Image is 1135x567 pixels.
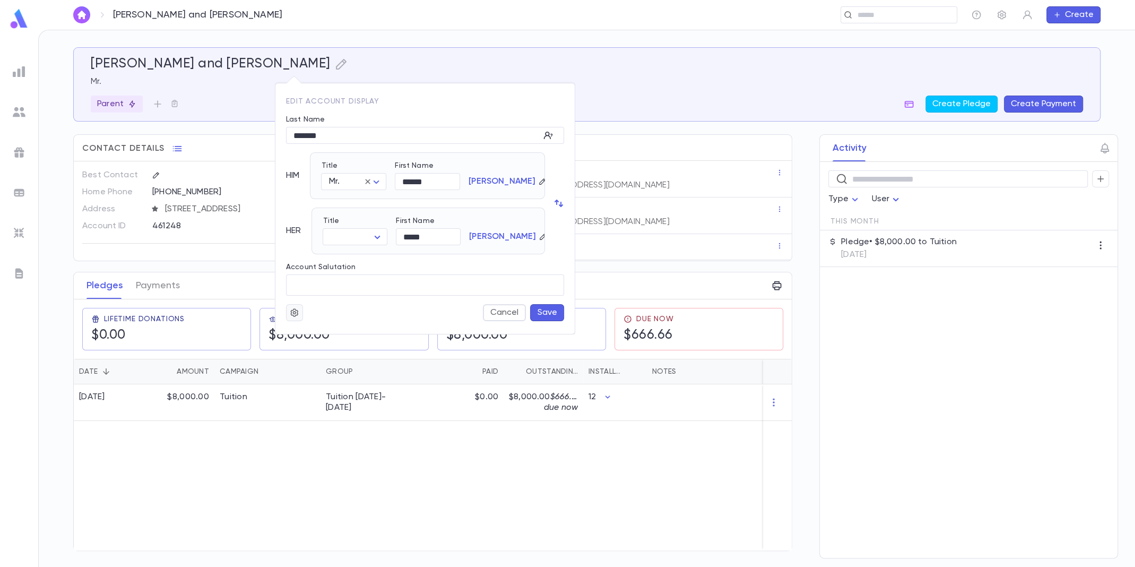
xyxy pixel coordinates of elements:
label: Account Salutation [286,263,356,271]
label: First Name [395,161,433,170]
p: HER [286,226,301,236]
div: ​ [323,229,387,245]
button: Cancel [483,304,526,321]
span: Edit Account Display [286,98,379,105]
p: HIM [286,170,299,181]
label: Title [321,161,337,170]
div: Mr. [321,174,386,190]
button: Save [530,304,564,321]
label: Title [323,217,339,225]
label: First Name [396,217,434,225]
p: [PERSON_NAME] [469,176,535,187]
label: Last Name [286,115,325,124]
span: Mr. [328,177,339,186]
p: [PERSON_NAME] [469,231,536,242]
